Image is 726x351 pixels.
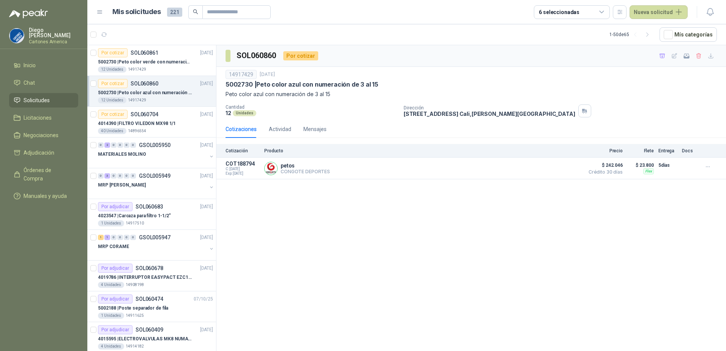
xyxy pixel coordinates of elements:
[200,142,213,149] p: [DATE]
[98,128,126,134] div: 40 Unidades
[226,171,260,176] span: Exp: [DATE]
[98,220,124,226] div: 1 Unidades
[24,192,67,200] span: Manuales y ayuda
[128,128,146,134] p: 14896554
[226,148,260,153] p: Cotización
[9,189,78,203] a: Manuales y ayuda
[265,162,277,175] img: Company Logo
[585,170,623,174] span: Crédito 30 días
[226,161,260,167] p: COT188794
[98,89,193,96] p: 5002730 | Peto color azul con numeración de 3 al 15
[226,81,378,89] p: 5002730 | Peto color azul con numeración de 3 al 15
[609,28,653,41] div: 1 - 50 de 65
[194,296,213,303] p: 07/10/25
[200,80,213,87] p: [DATE]
[117,235,123,240] div: 0
[303,125,327,133] div: Mensajes
[98,313,124,319] div: 1 Unidades
[539,8,579,16] div: 6 seleccionadas
[682,148,697,153] p: Docs
[281,163,330,169] p: petos
[98,233,215,257] a: 1 1 0 0 0 0 GSOL005947[DATE] MRP CORAME
[585,161,623,170] span: $ 242.046
[260,71,275,78] p: [DATE]
[126,220,144,226] p: 14917510
[98,48,128,57] div: Por cotizar
[237,50,277,62] h3: SOL060860
[128,66,146,73] p: 14917429
[87,261,216,291] a: Por adjudicarSOL060678[DATE] 4019786 |INTERRUPTOR EASYPACT EZC100N3040C 40AMP 25K SCHNEIDER4 Unid...
[193,9,198,14] span: search
[98,120,176,127] p: 4014390 | FILTRO VILEDON MX98 1/1
[98,264,133,273] div: Por adjudicar
[24,114,52,122] span: Licitaciones
[112,6,161,17] h1: Mis solicitudes
[98,202,133,211] div: Por adjudicar
[200,172,213,180] p: [DATE]
[126,282,144,288] p: 14908198
[98,282,124,288] div: 4 Unidades
[131,50,158,55] p: SOL060861
[226,125,257,133] div: Cotizaciones
[226,90,717,98] p: Peto color azul con numeración de 3 al 15
[9,145,78,160] a: Adjudicación
[281,169,330,174] p: CONGOTE DEPORTES
[104,173,110,179] div: 3
[24,149,54,157] span: Adjudicación
[226,104,398,110] p: Cantidad
[130,142,136,148] div: 0
[136,266,163,271] p: SOL060678
[24,61,36,70] span: Inicio
[200,265,213,272] p: [DATE]
[9,163,78,186] a: Órdenes de Compra
[98,141,215,165] a: 0 2 0 0 0 0 GSOL005950[DATE] MATERIALES MOLINO
[9,93,78,108] a: Solicitudes
[283,51,318,60] div: Por cotizar
[104,235,110,240] div: 1
[117,142,123,148] div: 0
[269,125,291,133] div: Actividad
[98,142,104,148] div: 0
[29,27,78,38] p: Diego [PERSON_NAME]
[404,111,575,117] p: [STREET_ADDRESS] Cali , [PERSON_NAME][GEOGRAPHIC_DATA]
[24,166,71,183] span: Órdenes de Compra
[98,79,128,88] div: Por cotizar
[139,142,170,148] p: GSOL005950
[9,28,24,43] img: Company Logo
[98,294,133,304] div: Por adjudicar
[98,151,146,158] p: MATERIALES MOLINO
[98,173,104,179] div: 0
[98,212,171,220] p: 4023547 | Carcaza para filtro 1-1/2"
[136,327,163,332] p: SOL060409
[627,148,654,153] p: Flete
[200,326,213,334] p: [DATE]
[630,5,688,19] button: Nueva solicitud
[104,142,110,148] div: 2
[24,96,50,104] span: Solicitudes
[200,203,213,210] p: [DATE]
[200,234,213,241] p: [DATE]
[9,128,78,142] a: Negociaciones
[126,313,144,319] p: 14911625
[98,243,129,250] p: MRP CORAME
[98,182,146,189] p: MRP [PERSON_NAME]
[200,111,213,118] p: [DATE]
[24,79,35,87] span: Chat
[98,235,104,240] div: 1
[264,148,580,153] p: Producto
[9,76,78,90] a: Chat
[226,167,260,171] span: C: [DATE]
[87,107,216,138] a: Por cotizarSOL060704[DATE] 4014390 |FILTRO VILEDON MX98 1/140 Unidades14896554
[29,40,78,44] p: Cartones America
[98,305,168,312] p: 5002188 | Poste separador de fila
[111,173,117,179] div: 0
[226,110,231,116] p: 12
[404,105,575,111] p: Dirección
[226,70,257,79] div: 14917429
[136,204,163,209] p: SOL060683
[98,58,193,66] p: 5002730 | Peto color verde con numeración de 3 al 15
[98,335,193,343] p: 4015595 | ELECTROVALVULAS MK8 NUMATICS
[111,142,117,148] div: 0
[117,173,123,179] div: 0
[658,161,677,170] p: 5 días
